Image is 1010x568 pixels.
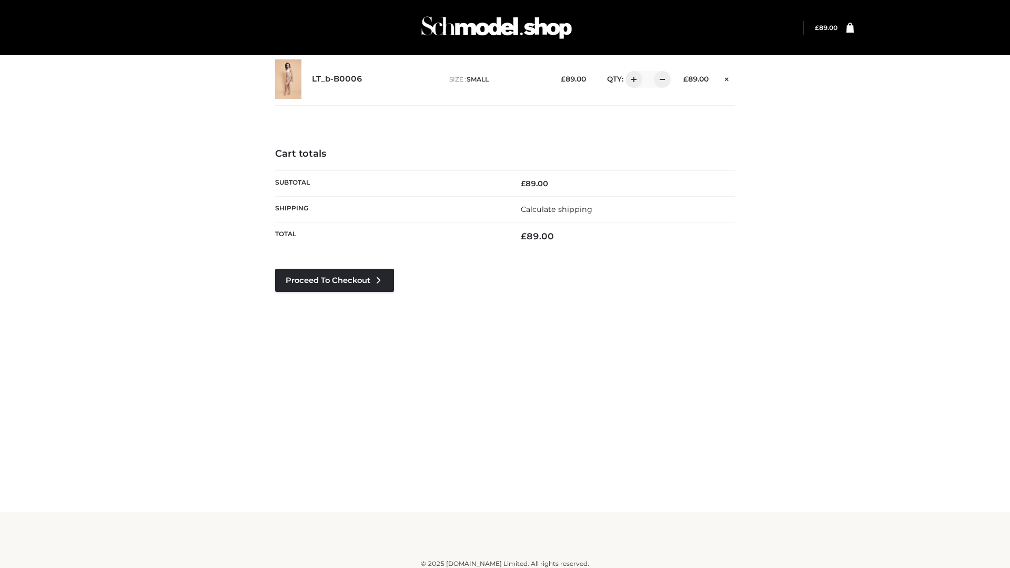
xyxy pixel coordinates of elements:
th: Subtotal [275,170,505,196]
a: Proceed to Checkout [275,269,394,292]
a: £89.00 [815,24,837,32]
span: £ [561,75,565,83]
div: QTY: [597,71,667,88]
bdi: 89.00 [521,179,548,188]
a: Remove this item [719,71,735,85]
a: LT_b-B0006 [312,74,362,84]
th: Shipping [275,196,505,222]
span: £ [521,179,526,188]
bdi: 89.00 [683,75,709,83]
bdi: 89.00 [561,75,586,83]
p: size : [449,75,544,84]
span: £ [815,24,819,32]
span: £ [521,231,527,241]
th: Total [275,222,505,250]
img: Schmodel Admin 964 [418,7,575,48]
h4: Cart totals [275,148,735,160]
span: £ [683,75,688,83]
bdi: 89.00 [521,231,554,241]
span: SMALL [467,75,489,83]
a: Calculate shipping [521,205,592,214]
bdi: 89.00 [815,24,837,32]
